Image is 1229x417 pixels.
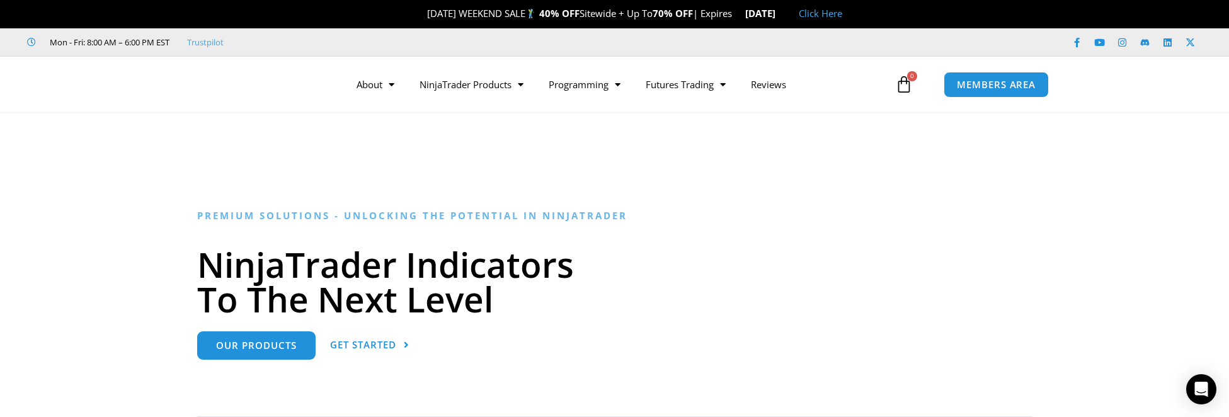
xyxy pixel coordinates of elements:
[957,80,1036,89] span: MEMBERS AREA
[330,331,409,360] a: Get Started
[733,9,742,18] img: ⌛
[187,35,224,50] a: Trustpilot
[1186,374,1216,404] div: Open Intercom Messenger
[344,70,892,99] nav: Menu
[216,341,297,350] span: Our Products
[907,71,917,81] span: 0
[47,35,169,50] span: Mon - Fri: 8:00 AM – 6:00 PM EST
[536,70,633,99] a: Programming
[197,331,316,360] a: Our Products
[944,72,1049,98] a: MEMBERS AREA
[653,7,693,20] strong: 70% OFF
[738,70,799,99] a: Reviews
[197,247,1032,316] h1: NinjaTrader Indicators To The Next Level
[163,62,299,107] img: LogoAI | Affordable Indicators – NinjaTrader
[197,210,1032,222] h6: Premium Solutions - Unlocking the Potential in NinjaTrader
[526,9,535,18] img: 🏌️‍♂️
[539,7,580,20] strong: 40% OFF
[876,66,932,103] a: 0
[344,70,407,99] a: About
[745,7,786,20] strong: [DATE]
[330,340,396,350] span: Get Started
[417,9,426,18] img: 🎉
[633,70,738,99] a: Futures Trading
[414,7,745,20] span: [DATE] WEEKEND SALE Sitewide + Up To | Expires
[799,7,842,20] a: Click Here
[776,9,786,18] img: 🏭
[407,70,536,99] a: NinjaTrader Products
